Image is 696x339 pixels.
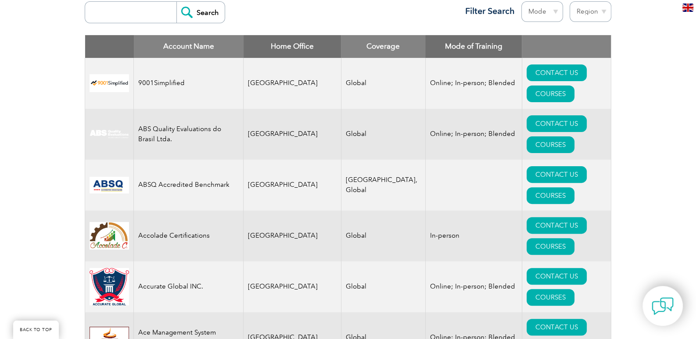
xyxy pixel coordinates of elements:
td: [GEOGRAPHIC_DATA] [244,261,341,312]
td: ABS Quality Evaluations do Brasil Ltda. [134,109,244,160]
a: CONTACT US [527,217,587,234]
a: COURSES [527,238,574,255]
td: [GEOGRAPHIC_DATA] [244,58,341,109]
td: Global [341,58,425,109]
img: a034a1f6-3919-f011-998a-0022489685a1-logo.png [90,268,129,306]
a: CONTACT US [527,319,587,335]
td: Global [341,109,425,160]
td: Online; In-person; Blended [425,261,522,312]
input: Search [176,2,225,23]
td: Global [341,211,425,261]
a: COURSES [527,86,574,102]
th: Mode of Training: activate to sort column ascending [425,35,522,58]
a: BACK TO TOP [13,321,59,339]
td: [GEOGRAPHIC_DATA] [244,211,341,261]
td: [GEOGRAPHIC_DATA] [244,109,341,160]
td: Accurate Global INC. [134,261,244,312]
td: Online; In-person; Blended [425,109,522,160]
img: 37c9c059-616f-eb11-a812-002248153038-logo.png [90,74,129,92]
a: COURSES [527,289,574,306]
img: contact-chat.png [652,295,674,317]
td: ABSQ Accredited Benchmark [134,160,244,211]
td: [GEOGRAPHIC_DATA] [244,160,341,211]
td: Online; In-person; Blended [425,58,522,109]
td: Accolade Certifications [134,211,244,261]
img: en [682,4,693,12]
td: Global [341,261,425,312]
a: COURSES [527,187,574,204]
th: Home Office: activate to sort column ascending [244,35,341,58]
th: Coverage: activate to sort column ascending [341,35,425,58]
a: CONTACT US [527,64,587,81]
img: c92924ac-d9bc-ea11-a814-000d3a79823d-logo.jpg [90,129,129,139]
a: CONTACT US [527,268,587,285]
a: CONTACT US [527,115,587,132]
a: COURSES [527,136,574,153]
img: 1a94dd1a-69dd-eb11-bacb-002248159486-logo.jpg [90,222,129,250]
td: In-person [425,211,522,261]
td: [GEOGRAPHIC_DATA], Global [341,160,425,211]
th: : activate to sort column ascending [522,35,611,58]
th: Account Name: activate to sort column descending [134,35,244,58]
td: 9001Simplified [134,58,244,109]
h3: Filter Search [460,6,515,17]
a: CONTACT US [527,166,587,183]
img: cc24547b-a6e0-e911-a812-000d3a795b83-logo.png [90,177,129,193]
